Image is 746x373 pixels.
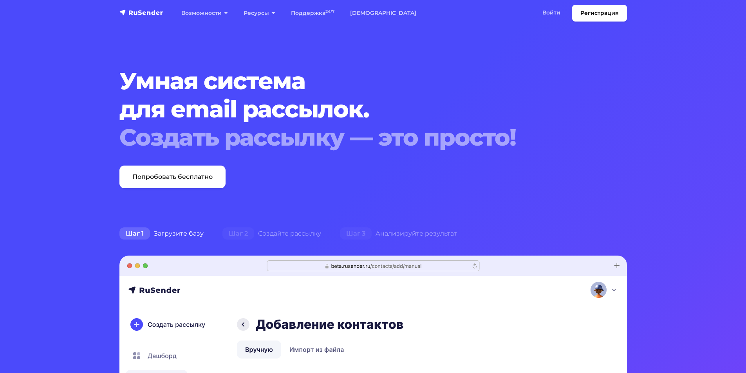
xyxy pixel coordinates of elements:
[572,5,627,22] a: Регистрация
[119,166,226,188] a: Попробовать бесплатно
[325,9,334,14] sup: 24/7
[173,5,236,21] a: Возможности
[213,226,331,241] div: Создайте рассылку
[110,226,213,241] div: Загрузите базу
[119,227,150,240] span: Шаг 1
[535,5,568,21] a: Войти
[119,67,584,151] h1: Умная система для email рассылок.
[283,5,342,21] a: Поддержка24/7
[236,5,283,21] a: Ресурсы
[222,227,254,240] span: Шаг 2
[340,227,372,240] span: Шаг 3
[342,5,424,21] a: [DEMOGRAPHIC_DATA]
[331,226,466,241] div: Анализируйте результат
[119,9,163,16] img: RuSender
[119,123,584,151] div: Создать рассылку — это просто!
